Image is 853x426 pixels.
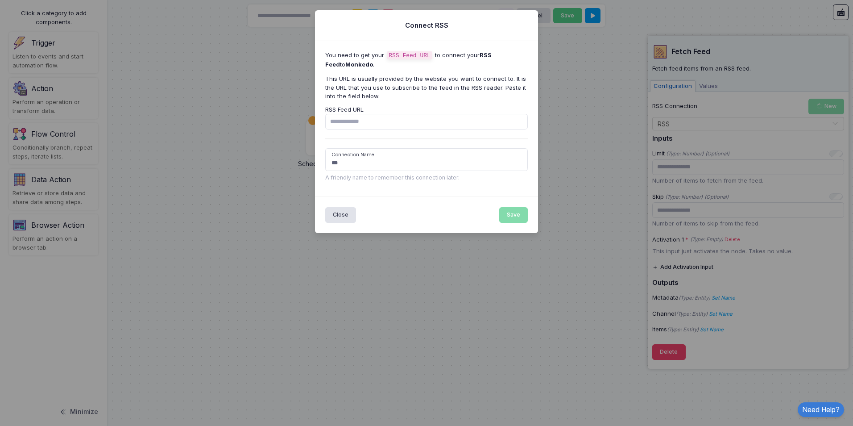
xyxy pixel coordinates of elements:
[798,402,844,417] a: Need Help?
[325,51,528,69] p: You need to get your to connect your to .
[325,174,528,182] div: A friendly name to remember this connection later.
[387,51,432,59] code: RSS Feed URL
[345,61,373,68] strong: Monkedo
[325,51,492,68] strong: RSS Feed
[499,207,528,223] button: Save
[325,207,356,223] button: Close
[325,105,364,114] label: RSS Feed URL
[405,21,448,30] h5: Connect RSS
[325,75,528,101] p: This URL is usually provided by the website you want to connect to. It is the URL that you use to...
